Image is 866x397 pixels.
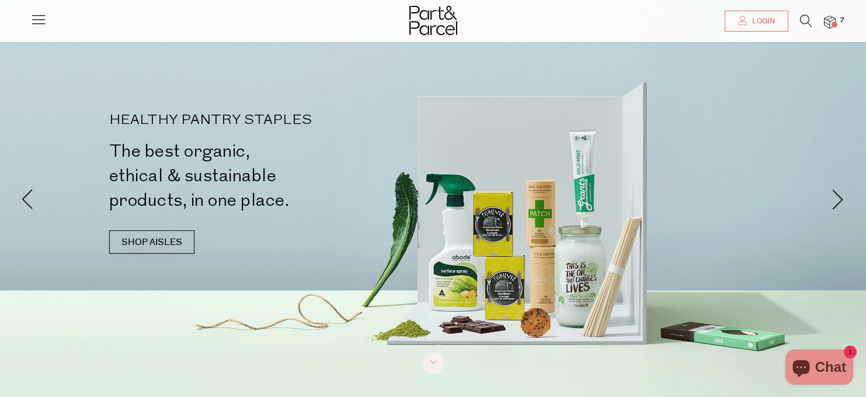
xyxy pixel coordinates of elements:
[109,230,194,254] a: SHOP AISLES
[749,16,775,26] span: Login
[824,16,836,28] a: 7
[109,113,438,127] p: HEALTHY PANTRY STAPLES
[837,15,847,26] span: 7
[409,6,457,35] img: Part&Parcel
[725,11,788,32] a: Login
[109,139,438,213] h2: The best organic, ethical & sustainable products, in one place.
[782,350,857,388] inbox-online-store-chat: Shopify online store chat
